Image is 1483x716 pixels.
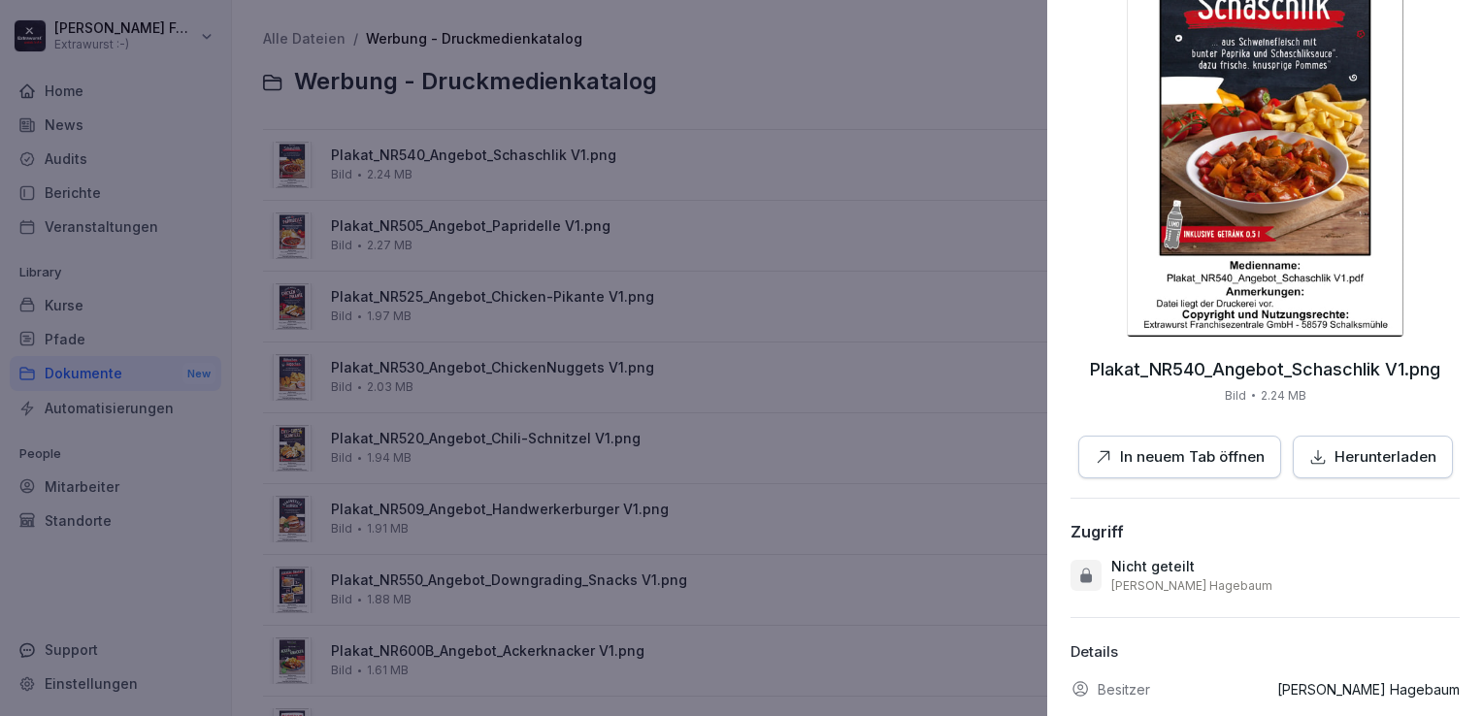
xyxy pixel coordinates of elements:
p: Bild [1225,387,1246,405]
p: Details [1071,641,1460,664]
div: Zugriff [1071,522,1124,541]
p: [PERSON_NAME] Hagebaum [1111,578,1272,594]
p: [PERSON_NAME] Hagebaum [1277,679,1460,700]
p: 2.24 MB [1261,387,1306,405]
p: Herunterladen [1335,446,1436,469]
p: In neuem Tab öffnen [1120,446,1265,469]
p: Besitzer [1098,679,1150,700]
p: Plakat_NR540_Angebot_Schaschlik V1.png [1090,360,1440,379]
button: Herunterladen [1293,436,1453,479]
p: Nicht geteilt [1111,557,1195,576]
button: In neuem Tab öffnen [1078,436,1281,479]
